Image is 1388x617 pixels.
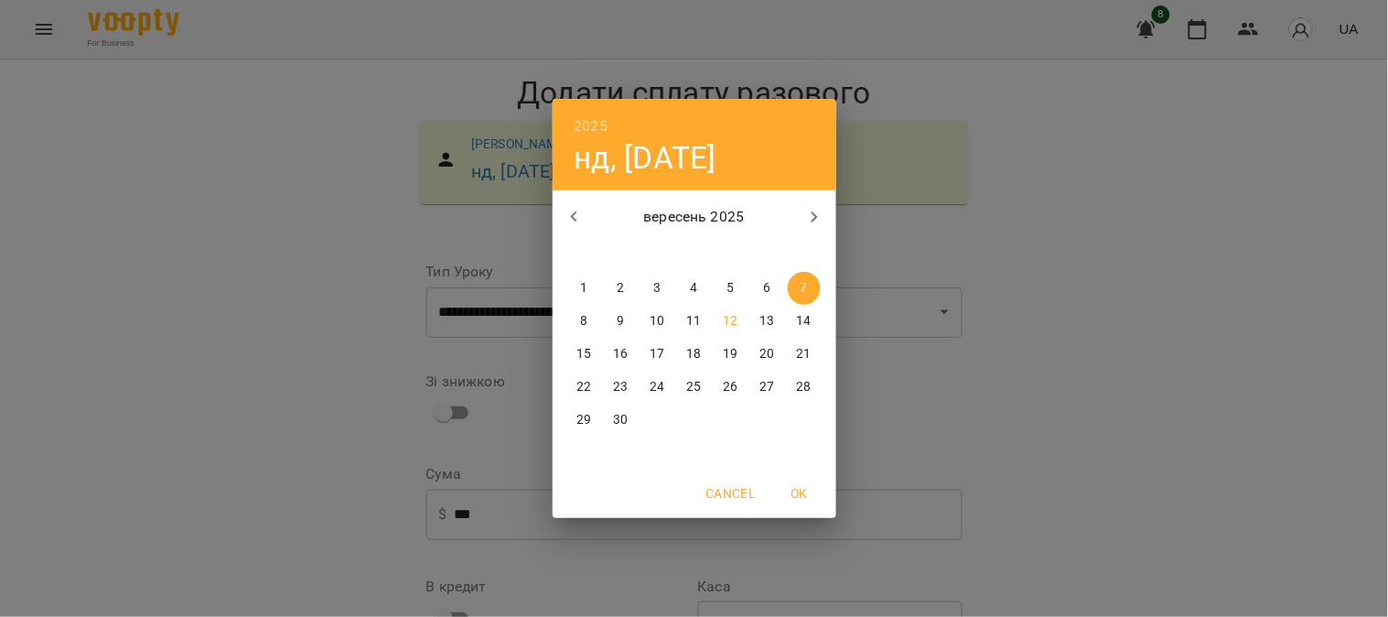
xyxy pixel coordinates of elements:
p: 22 [576,378,591,396]
span: пн [568,244,601,263]
span: нд [788,244,821,263]
button: 23 [605,371,638,404]
button: 28 [788,371,821,404]
button: 2 [605,272,638,305]
button: OK [770,477,829,510]
p: 20 [759,345,774,363]
p: 14 [796,312,811,330]
p: 9 [617,312,624,330]
button: 19 [715,338,748,371]
button: 16 [605,338,638,371]
button: 22 [568,371,601,404]
button: 12 [715,305,748,338]
button: 30 [605,404,638,437]
span: Cancel [705,482,755,504]
p: 4 [690,279,697,298]
span: пт [715,244,748,263]
p: 15 [576,345,591,363]
p: 30 [613,411,628,429]
button: 9 [605,305,638,338]
p: 19 [723,345,737,363]
p: 24 [650,378,664,396]
p: 29 [576,411,591,429]
p: 11 [686,312,701,330]
button: 6 [751,272,784,305]
button: 29 [568,404,601,437]
button: 5 [715,272,748,305]
p: вересень 2025 [596,206,792,228]
button: нд, [DATE] [575,139,716,177]
button: 4 [678,272,711,305]
button: 17 [641,338,674,371]
button: 11 [678,305,711,338]
button: 1 [568,272,601,305]
p: 18 [686,345,701,363]
p: 5 [726,279,734,298]
span: ср [641,244,674,263]
span: чт [678,244,711,263]
button: 13 [751,305,784,338]
button: 26 [715,371,748,404]
p: 25 [686,378,701,396]
button: 2025 [575,114,608,139]
p: 28 [796,378,811,396]
button: 18 [678,338,711,371]
p: 17 [650,345,664,363]
p: 13 [759,312,774,330]
p: 6 [763,279,770,298]
button: 25 [678,371,711,404]
button: Cancel [698,477,762,510]
p: 27 [759,378,774,396]
p: 10 [650,312,664,330]
button: 3 [641,272,674,305]
button: 20 [751,338,784,371]
p: 16 [613,345,628,363]
button: 24 [641,371,674,404]
p: 21 [796,345,811,363]
p: 2 [617,279,624,298]
button: 15 [568,338,601,371]
button: 21 [788,338,821,371]
p: 3 [653,279,661,298]
p: 7 [800,279,807,298]
p: 1 [580,279,587,298]
p: 12 [723,312,737,330]
button: 27 [751,371,784,404]
span: вт [605,244,638,263]
p: 23 [613,378,628,396]
button: 8 [568,305,601,338]
button: 10 [641,305,674,338]
p: 8 [580,312,587,330]
span: OK [778,482,822,504]
button: 7 [788,272,821,305]
p: 26 [723,378,737,396]
button: 14 [788,305,821,338]
span: сб [751,244,784,263]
